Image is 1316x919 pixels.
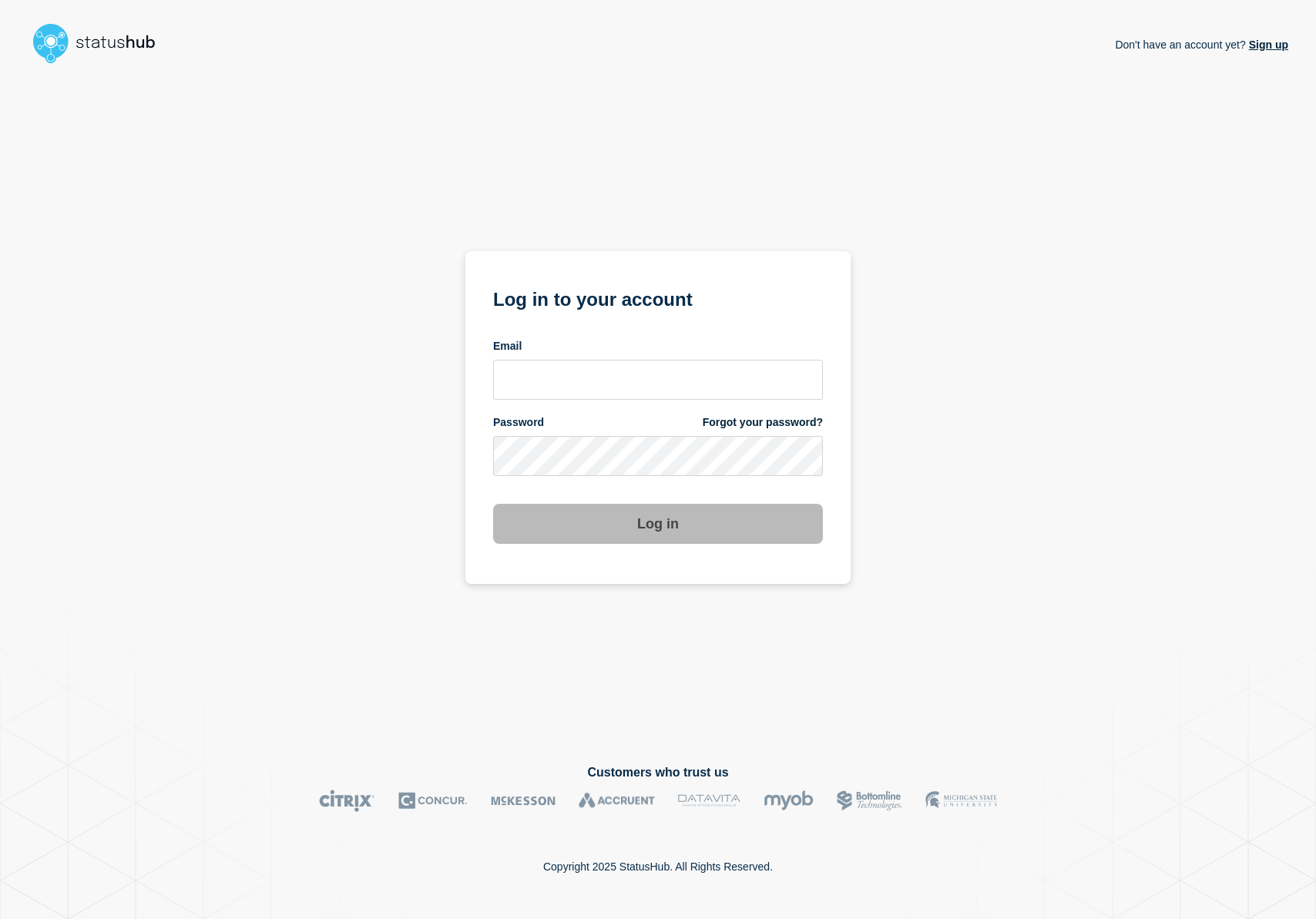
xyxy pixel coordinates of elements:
[493,339,522,354] span: Email
[764,790,814,812] img: myob logo
[493,436,823,476] input: password input
[491,790,556,812] img: McKesson logo
[1246,39,1288,51] a: Sign up
[1115,26,1288,63] p: Don't have an account yet?
[28,18,174,68] img: StatusHub logo
[319,790,375,812] img: Citrix logo
[493,415,544,430] span: Password
[543,860,773,873] p: Copyright 2025 StatusHub. All Rights Reserved.
[925,790,997,812] img: MSU logo
[398,790,468,812] img: Concur logo
[493,504,823,544] button: Log in
[837,790,902,812] img: Bottomline logo
[678,790,740,812] img: DataVita logo
[493,360,823,400] input: email input
[493,283,823,312] h1: Log in to your account
[579,790,655,812] img: Accruent logo
[703,415,823,430] a: Forgot your password?
[28,766,1288,780] h2: Customers who trust us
